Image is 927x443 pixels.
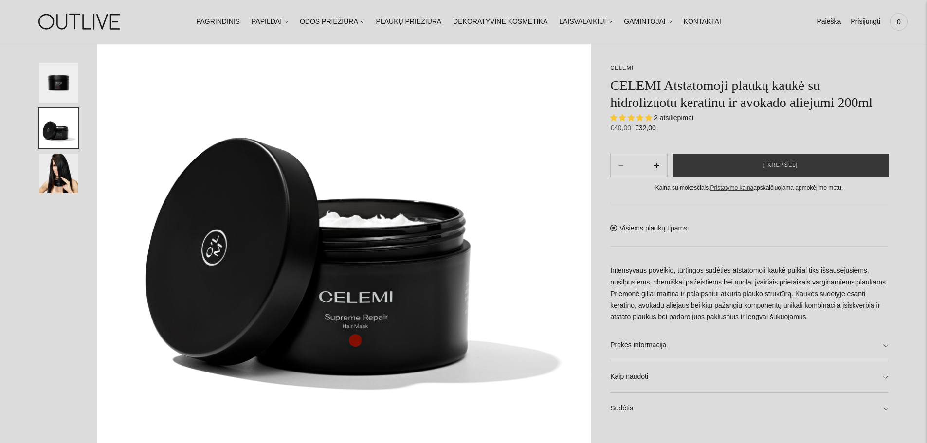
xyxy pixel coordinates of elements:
[610,183,888,193] div: Kaina su mokesčiais. apskaičiuojama apmokėjimo metu.
[892,15,906,29] span: 0
[673,154,889,177] button: Į krepšelį
[817,11,841,33] a: Paieška
[610,265,888,323] p: Intensyvaus poveikio, turtingos sudėties atstatomoji kaukė puikiai tiks išsausėjusiems, nusilpusi...
[610,65,634,71] a: CELEMI
[39,154,78,193] button: Translation missing: en.general.accessibility.image_thumbail
[624,11,672,33] a: GAMINTOJAI
[890,11,908,33] a: 0
[851,11,880,33] a: Prisijungti
[610,124,633,132] s: €40,00
[39,63,78,103] button: Translation missing: en.general.accessibility.image_thumbail
[684,11,721,33] a: KONTAKTAI
[610,330,888,361] a: Prekės informacija
[610,77,888,111] h1: CELEMI Atstatomoji plaukų kaukė su hidrolizuotu keratinu ir avokado aliejumi 200ml
[654,114,693,122] span: 2 atsiliepimai
[196,11,240,33] a: PAGRINDINIS
[559,11,612,33] a: LAISVALAIKIUI
[611,154,631,177] button: Add product quantity
[453,11,547,33] a: DEKORATYVINĖ KOSMETIKA
[300,11,364,33] a: ODOS PRIEŽIŪRA
[610,393,888,424] a: Sudėtis
[19,5,141,38] img: OUTLIVE
[610,361,888,392] a: Kaip naudoti
[635,124,656,132] span: €32,00
[763,160,798,170] span: Į krepšelį
[646,154,667,177] button: Subtract product quantity
[710,184,754,191] a: Pristatymo kaina
[631,159,646,173] input: Product quantity
[39,108,78,148] button: Translation missing: en.general.accessibility.image_thumbail
[252,11,288,33] a: PAPILDAI
[610,114,654,122] span: 5.00 stars
[610,203,888,424] div: Visiems plaukų tipams
[376,11,442,33] a: PLAUKŲ PRIEŽIŪRA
